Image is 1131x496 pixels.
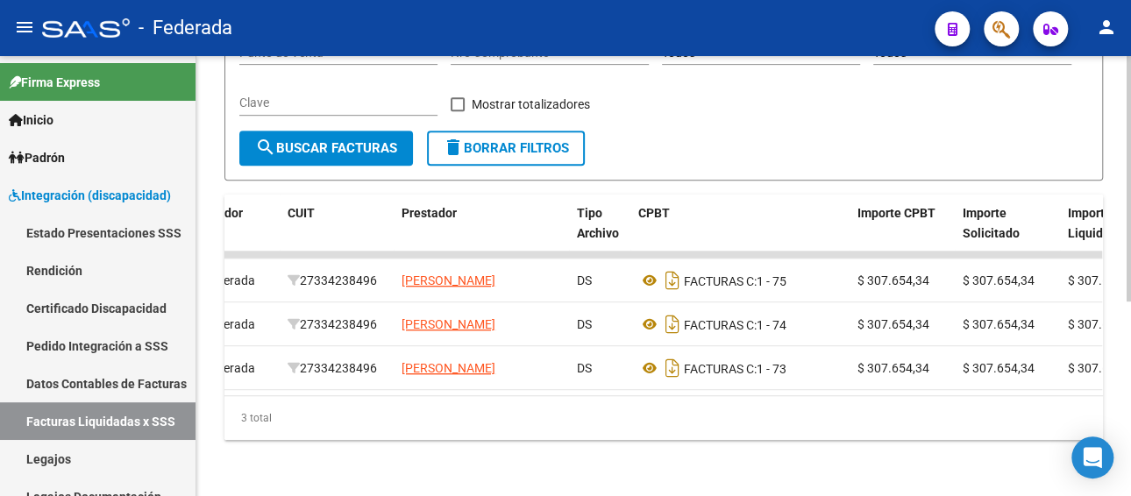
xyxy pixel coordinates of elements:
span: Borrar Filtros [443,140,569,156]
span: FACTURAS C: [684,361,757,375]
mat-icon: person [1096,17,1117,38]
span: Firma Express [9,73,100,92]
span: CUIT [288,206,315,220]
button: Buscar Facturas [239,131,413,166]
div: 1 - 73 [638,354,843,382]
span: Importe Solicitado [963,206,1020,240]
span: Importe Liquidado [1068,206,1124,240]
span: FACTURAS C: [684,273,757,287]
span: Buscar Facturas [255,140,397,156]
span: $ 307.654,34 [857,273,929,287]
span: DS [577,361,592,375]
span: Prestador [402,206,457,220]
span: $ 307.654,34 [857,361,929,375]
button: Borrar Filtros [427,131,585,166]
span: DS [577,317,592,331]
span: [PERSON_NAME] [402,361,495,375]
span: DS [577,273,592,287]
span: $ 307.654,34 [857,317,929,331]
mat-icon: menu [14,17,35,38]
div: 1 - 75 [638,266,843,294]
datatable-header-cell: Importe CPBT [850,195,956,272]
span: Mostrar totalizadores [472,94,590,115]
span: Importe CPBT [857,206,935,220]
datatable-header-cell: CPBT [631,195,850,272]
span: $ 307.654,34 [963,273,1035,287]
div: 27334238496 [288,315,388,335]
i: Descargar documento [661,310,684,338]
div: 1 - 74 [638,310,843,338]
div: 3 total [224,396,1103,440]
datatable-header-cell: CUIT [281,195,395,272]
div: 27334238496 [288,271,388,291]
span: [PERSON_NAME] [402,317,495,331]
span: Gerenciador [174,206,243,220]
datatable-header-cell: Importe Solicitado [956,195,1061,272]
span: Integración (discapacidad) [9,186,171,205]
mat-icon: delete [443,137,464,158]
datatable-header-cell: Tipo Archivo [570,195,631,272]
i: Descargar documento [661,354,684,382]
datatable-header-cell: Prestador [395,195,570,272]
div: 27334238496 [288,358,388,379]
span: $ 307.654,34 [963,361,1035,375]
span: - Federada [139,9,232,47]
span: $ 307.654,34 [963,317,1035,331]
span: Inicio [9,110,53,130]
mat-icon: search [255,137,276,158]
i: Descargar documento [661,266,684,294]
span: [PERSON_NAME] [402,273,495,287]
span: CPBT [638,206,670,220]
div: Open Intercom Messenger [1071,436,1113,478]
span: FACTURAS C: [684,317,757,331]
span: Tipo Archivo [577,206,619,240]
span: Padrón [9,148,65,167]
